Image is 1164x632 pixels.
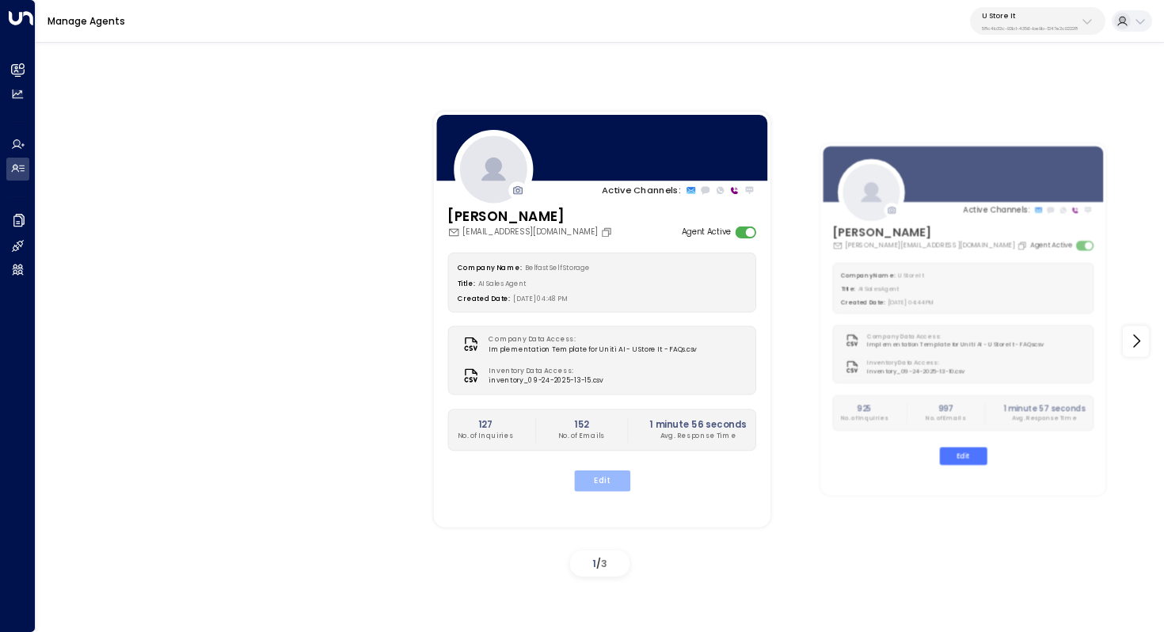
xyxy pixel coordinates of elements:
[513,294,568,303] span: [DATE] 04:48 PM
[489,334,691,345] label: Company Data Access:
[457,294,509,303] label: Created Date:
[489,366,597,376] label: Inventory Data Access:
[1018,240,1030,250] button: Copy
[858,284,900,292] span: AI Sales Agent
[888,298,935,306] span: [DATE] 04:44 PM
[48,14,125,28] a: Manage Agents
[899,271,925,279] span: U Store It
[841,413,888,422] p: No. of Inquiries
[841,298,885,306] label: Created Date:
[457,278,474,287] label: Title:
[573,470,630,491] button: Edit
[557,417,605,431] h2: 152
[970,7,1105,35] button: U Store It58c4b32c-92b1-4356-be9b-1247e2c02228
[592,557,596,570] span: 1
[447,226,615,238] div: [EMAIL_ADDRESS][DOMAIN_NAME]
[649,417,747,431] h2: 1 minute 56 seconds
[940,447,987,465] button: Edit
[489,345,697,355] span: Implementation Template for Uniti AI - U Store It - FAQs.csv
[841,271,896,279] label: Company Name:
[447,206,615,227] h3: [PERSON_NAME]
[649,431,747,441] p: Avg. Response Time
[457,431,513,441] p: No. of Inquiries
[600,226,615,238] button: Copy
[964,204,1030,215] p: Active Channels:
[601,557,607,570] span: 3
[570,550,630,577] div: /
[457,417,513,431] h2: 127
[833,223,1030,241] h3: [PERSON_NAME]
[982,25,1078,32] p: 58c4b32c-92b1-4356-be9b-1247e2c02228
[489,376,603,386] span: inventory_09-24-2025-13-15.csv
[557,431,605,441] p: No. of Emails
[681,226,730,238] label: Agent Active
[868,359,960,367] label: Inventory Data Access:
[1003,413,1086,422] p: Avg. Response Time
[841,284,855,292] label: Title:
[457,262,521,271] label: Company Name:
[926,413,966,422] p: No. of Emails
[868,367,964,376] span: inventory_09-24-2025-13-10.csv
[833,240,1030,250] div: [PERSON_NAME][EMAIL_ADDRESS][DOMAIN_NAME]
[982,11,1078,21] p: U Store It
[841,402,888,413] h2: 925
[1003,402,1086,413] h2: 1 minute 57 seconds
[868,332,1039,341] label: Company Data Access:
[525,262,589,271] span: Belfast Self Storage
[1031,240,1073,250] label: Agent Active
[926,402,966,413] h2: 997
[602,183,680,196] p: Active Channels:
[477,278,526,287] span: AI Sales Agent
[868,341,1044,349] span: Implementation Template for Uniti AI - U Store It - FAQs.csv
